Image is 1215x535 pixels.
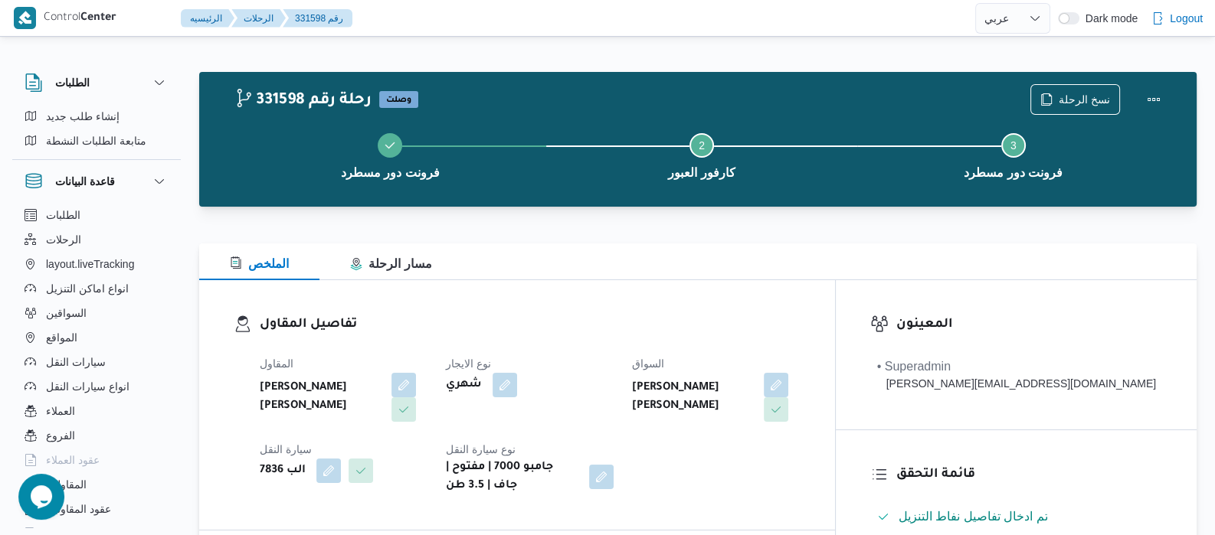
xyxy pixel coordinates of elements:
[46,328,77,347] span: المواقع
[46,451,100,469] span: عقود العملاء
[18,399,175,423] button: العملاء
[46,475,87,494] span: المقاولين
[18,129,175,153] button: متابعة الطلبات النشطة
[18,203,175,227] button: الطلبات
[46,500,111,518] span: عقود المقاولين
[12,104,181,159] div: الطلبات
[18,423,175,448] button: الفروع
[46,377,129,396] span: انواع سيارات النقل
[1010,139,1017,152] span: 3
[350,257,431,270] span: مسار الرحلة
[896,465,1162,485] h3: قائمة التحقق
[260,315,801,335] h3: تفاصيل المقاول
[80,12,116,24] b: Center
[632,379,753,416] b: [PERSON_NAME] [PERSON_NAME]
[668,164,735,182] span: كارفور العبور
[877,376,1156,392] div: [PERSON_NAME][EMAIL_ADDRESS][DOMAIN_NAME]
[877,357,1156,376] div: • Superadmin
[46,304,87,322] span: السواقين
[283,9,352,28] button: 331598 رقم
[18,325,175,350] button: المواقع
[857,115,1169,194] button: فرونت دور مسطرد
[46,255,134,273] span: layout.liveTracking
[632,357,664,370] span: السواق
[18,301,175,325] button: السواقين
[1030,84,1120,115] button: نسخ الرحلة
[341,164,440,182] span: فرونت دور مسطرد
[379,91,418,108] span: وصلت
[18,448,175,472] button: عقود العملاء
[234,91,372,111] h2: 331598 رحلة رقم
[46,230,81,249] span: الرحلات
[18,497,175,521] button: عقود المقاولين
[18,472,175,497] button: المقاولين
[896,315,1162,335] h3: المعينون
[1145,3,1209,34] button: Logout
[231,9,286,28] button: الرحلات
[14,7,36,29] img: X8yXhbKr1z7QwAAAABJRU5ErkJggg==
[234,115,546,194] button: فرونت دور مسطرد
[55,73,90,92] h3: الطلبات
[1079,12,1138,24] span: Dark mode
[25,172,169,191] button: قاعدة البيانات
[46,279,129,298] span: انواع اماكن التنزيل
[546,115,858,194] button: كارفور العبور
[877,357,1156,392] span: • Superadmin mohamed.nabil@illa.com.eg
[46,402,75,420] span: العملاء
[1170,9,1203,28] span: Logout
[1138,84,1169,115] button: Actions
[260,462,306,480] b: الب 7836
[55,172,115,191] h3: قاعدة البيانات
[899,507,1048,526] span: تم ادخال تفاصيل نفاط التنزيل
[18,252,175,276] button: layout.liveTracking
[18,276,175,301] button: انواع اماكن التنزيل
[18,374,175,399] button: انواع سيارات النقل
[446,376,482,394] b: شهري
[230,257,289,270] span: الملخص
[18,227,175,252] button: الرحلات
[446,443,516,455] span: نوع سيارة النقل
[15,474,64,520] iframe: chat widget
[1059,90,1110,109] span: نسخ الرحلة
[386,96,411,105] b: وصلت
[18,350,175,374] button: سيارات النقل
[260,379,381,416] b: [PERSON_NAME] [PERSON_NAME]
[46,132,146,150] span: متابعة الطلبات النشطة
[446,357,491,370] span: نوع الايجار
[46,353,106,371] span: سيارات النقل
[181,9,234,28] button: الرئيسيه
[446,458,578,495] b: جامبو 7000 | مفتوح | جاف | 3.5 طن
[871,504,1162,529] button: تم ادخال تفاصيل نفاط التنزيل
[964,164,1063,182] span: فرونت دور مسطرد
[12,203,181,534] div: قاعدة البيانات
[899,510,1048,523] span: تم ادخال تفاصيل نفاط التنزيل
[260,357,293,370] span: المقاول
[25,73,169,92] button: الطلبات
[260,443,312,455] span: سيارة النقل
[46,107,120,126] span: إنشاء طلب جديد
[46,206,80,224] span: الطلبات
[46,426,75,445] span: الفروع
[18,104,175,129] button: إنشاء طلب جديد
[699,139,705,152] span: 2
[384,139,396,152] svg: Step 1 is complete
